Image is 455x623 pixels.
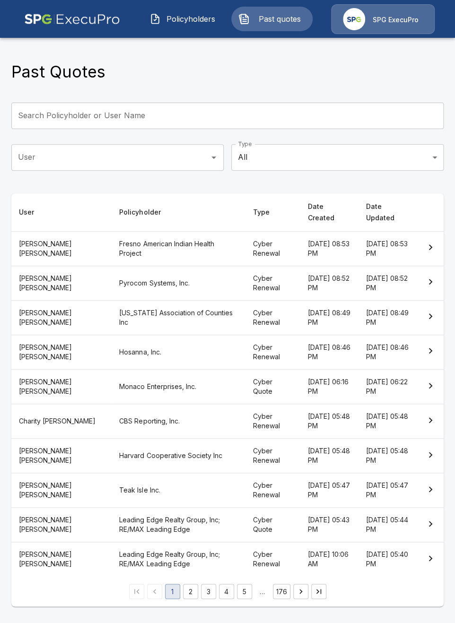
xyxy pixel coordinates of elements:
th: [DATE] 05:48 PM [300,404,359,439]
th: [PERSON_NAME] [PERSON_NAME] [11,370,112,404]
nav: pagination navigation [128,584,328,599]
div: … [255,587,270,596]
th: Cyber Renewal [245,335,300,369]
th: Cyber Renewal [245,439,300,473]
button: Go to page 176 [273,584,290,599]
th: [DATE] 06:22 PM [359,370,417,404]
th: [DATE] 05:48 PM [359,439,417,473]
th: [DATE] 05:47 PM [359,473,417,508]
th: [DATE] 10:06 AM [300,542,359,577]
th: Date Updated [359,193,417,232]
th: [DATE] 05:47 PM [300,473,359,508]
img: Agency Icon [343,8,365,30]
img: Past quotes Icon [238,13,250,25]
th: Leading Edge Realty Group, Inc; RE/MAX Leading Edge [112,542,245,577]
span: Policyholders [165,13,217,25]
th: Policyholder [112,193,245,232]
th: CBS Reporting, Inc. [112,404,245,439]
button: Go to page 2 [183,584,198,599]
th: [PERSON_NAME] [PERSON_NAME] [11,542,112,577]
button: Open [207,151,220,164]
th: [PERSON_NAME] [PERSON_NAME] [11,508,112,542]
th: Monaco Enterprises, Inc. [112,370,245,404]
th: Cyber Renewal [245,300,300,335]
th: User [11,193,112,232]
th: [PERSON_NAME] [PERSON_NAME] [11,439,112,473]
th: Cyber Renewal [245,266,300,300]
th: Harvard Cooperative Society Inc [112,439,245,473]
th: Cyber Quote [245,508,300,542]
th: Date Created [300,193,359,232]
img: Policyholders Icon [149,13,161,25]
p: SPG ExecuPro [373,15,419,25]
th: [DATE] 05:40 PM [359,542,417,577]
th: Cyber Renewal [245,473,300,508]
th: Leading Edge Realty Group, Inc; RE/MAX Leading Edge [112,508,245,542]
th: Pyrocom Systems, Inc. [112,266,245,300]
th: [PERSON_NAME] [PERSON_NAME] [11,231,112,266]
th: [DATE] 05:48 PM [300,439,359,473]
button: Go to last page [311,584,326,599]
button: Past quotes IconPast quotes [231,7,313,31]
button: Go to page 4 [219,584,234,599]
th: [DATE] 08:53 PM [359,231,417,266]
button: Policyholders IconPolicyholders [142,7,224,31]
div: All [231,144,444,171]
th: Hosanna, Inc. [112,335,245,369]
button: Go to next page [293,584,308,599]
a: Agency IconSPG ExecuPro [331,4,435,34]
th: [DATE] 08:46 PM [359,335,417,369]
th: Cyber Renewal [245,231,300,266]
table: simple table [11,193,444,576]
th: [PERSON_NAME] [PERSON_NAME] [11,300,112,335]
button: Go to page 5 [237,584,252,599]
th: Type [245,193,300,232]
th: [PERSON_NAME] [PERSON_NAME] [11,473,112,508]
th: [DATE] 05:44 PM [359,508,417,542]
th: [DATE] 08:52 PM [359,266,417,300]
label: Type [238,140,252,148]
img: AA Logo [24,4,120,34]
th: Charity [PERSON_NAME] [11,404,112,439]
span: Past quotes [254,13,306,25]
th: [DATE] 08:49 PM [300,300,359,335]
h4: Past Quotes [11,62,105,82]
th: [PERSON_NAME] [PERSON_NAME] [11,335,112,369]
th: [PERSON_NAME] [PERSON_NAME] [11,266,112,300]
button: Go to page 3 [201,584,216,599]
th: Cyber Quote [245,370,300,404]
th: [DATE] 08:52 PM [300,266,359,300]
th: [DATE] 08:46 PM [300,335,359,369]
th: [DATE] 08:49 PM [359,300,417,335]
th: [DATE] 08:53 PM [300,231,359,266]
th: [DATE] 05:43 PM [300,508,359,542]
th: [DATE] 05:48 PM [359,404,417,439]
th: Cyber Renewal [245,404,300,439]
th: Teak Isle Inc. [112,473,245,508]
th: [DATE] 06:16 PM [300,370,359,404]
th: [US_STATE] Association of Counties Inc [112,300,245,335]
button: page 1 [165,584,180,599]
th: Cyber Renewal [245,542,300,577]
th: Fresno American Indian Health Project [112,231,245,266]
